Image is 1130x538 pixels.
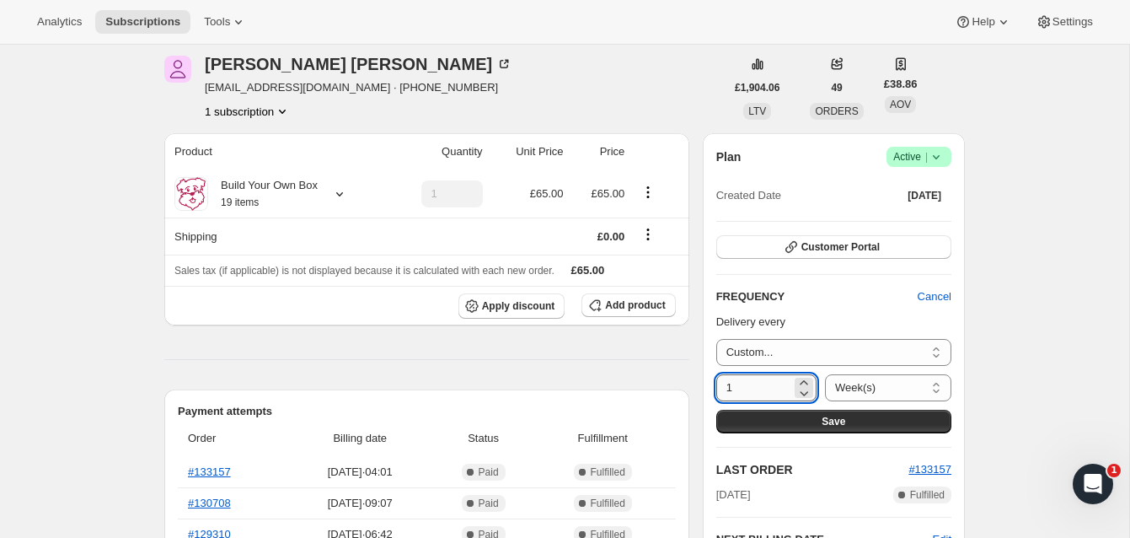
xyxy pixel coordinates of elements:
[1107,464,1121,477] span: 1
[1026,10,1103,34] button: Settings
[716,314,951,331] p: Delivery every
[479,497,499,510] span: Paid
[945,10,1021,34] button: Help
[735,81,779,94] span: £1,904.06
[897,184,951,207] button: [DATE]
[918,288,951,305] span: Cancel
[205,56,512,73] div: [PERSON_NAME] [PERSON_NAME]
[540,430,666,447] span: Fulfillment
[831,81,842,94] span: 49
[597,230,625,243] span: £0.00
[205,79,512,96] span: [EMAIL_ADDRESS][DOMAIN_NAME] · [PHONE_NUMBER]
[188,497,231,509] a: #130708
[972,15,994,29] span: Help
[105,15,180,29] span: Subscriptions
[716,148,742,165] h2: Plan
[822,415,845,428] span: Save
[208,177,318,211] div: Build Your Own Box
[205,103,291,120] button: Product actions
[458,293,565,319] button: Apply discount
[95,10,190,34] button: Subscriptions
[890,99,911,110] span: AOV
[893,148,945,165] span: Active
[716,187,781,204] span: Created Date
[591,497,625,510] span: Fulfilled
[748,105,766,117] span: LTV
[908,283,961,310] button: Cancel
[204,15,230,29] span: Tools
[908,461,951,478] button: #133157
[605,299,665,312] span: Add product
[27,10,92,34] button: Analytics
[488,133,569,170] th: Unit Price
[592,187,625,200] span: £65.00
[194,10,257,34] button: Tools
[725,76,790,100] button: £1,904.06
[581,293,675,317] button: Add product
[925,150,928,164] span: |
[908,189,941,202] span: [DATE]
[188,465,231,478] a: #133157
[716,461,909,478] h2: LAST ORDER
[387,133,487,170] th: Quantity
[716,410,951,433] button: Save
[884,76,918,93] span: £38.86
[164,218,387,255] th: Shipping
[174,265,554,277] span: Sales tax (if applicable) is not displayed because it is calculated with each new order.
[436,430,529,447] span: Status
[571,264,605,277] span: £65.00
[908,463,951,476] a: #133157
[716,288,918,305] h2: FREQUENCY
[530,187,564,200] span: £65.00
[178,403,676,420] h2: Payment attempts
[178,420,288,457] th: Order
[221,196,259,208] small: 19 items
[164,133,387,170] th: Product
[716,487,751,503] span: [DATE]
[801,240,880,254] span: Customer Portal
[569,133,630,170] th: Price
[164,56,191,83] span: Frances Bermingham
[293,495,426,512] span: [DATE] · 09:07
[635,183,661,202] button: Product actions
[1052,15,1093,29] span: Settings
[716,235,951,259] button: Customer Portal
[591,465,625,479] span: Fulfilled
[293,430,426,447] span: Billing date
[635,225,661,244] button: Shipping actions
[479,465,499,479] span: Paid
[910,488,945,502] span: Fulfilled
[37,15,82,29] span: Analytics
[293,464,426,481] span: [DATE] · 04:01
[1073,464,1113,504] iframe: Intercom live chat
[821,76,852,100] button: 49
[815,105,858,117] span: ORDERS
[174,177,208,211] img: product img
[482,299,555,313] span: Apply discount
